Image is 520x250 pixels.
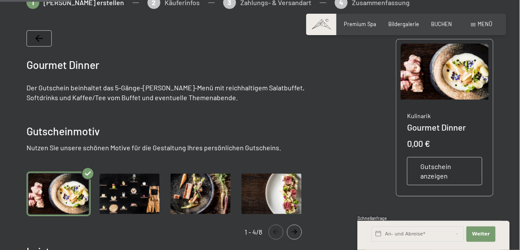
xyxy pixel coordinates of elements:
[344,21,377,27] a: Premium Spa
[357,216,387,221] span: Schnellanfrage
[472,231,490,238] span: Weiter
[431,21,452,27] a: BUCHEN
[389,21,420,27] a: Bildergalerie
[478,21,493,27] span: Menü
[467,226,496,242] button: Weiter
